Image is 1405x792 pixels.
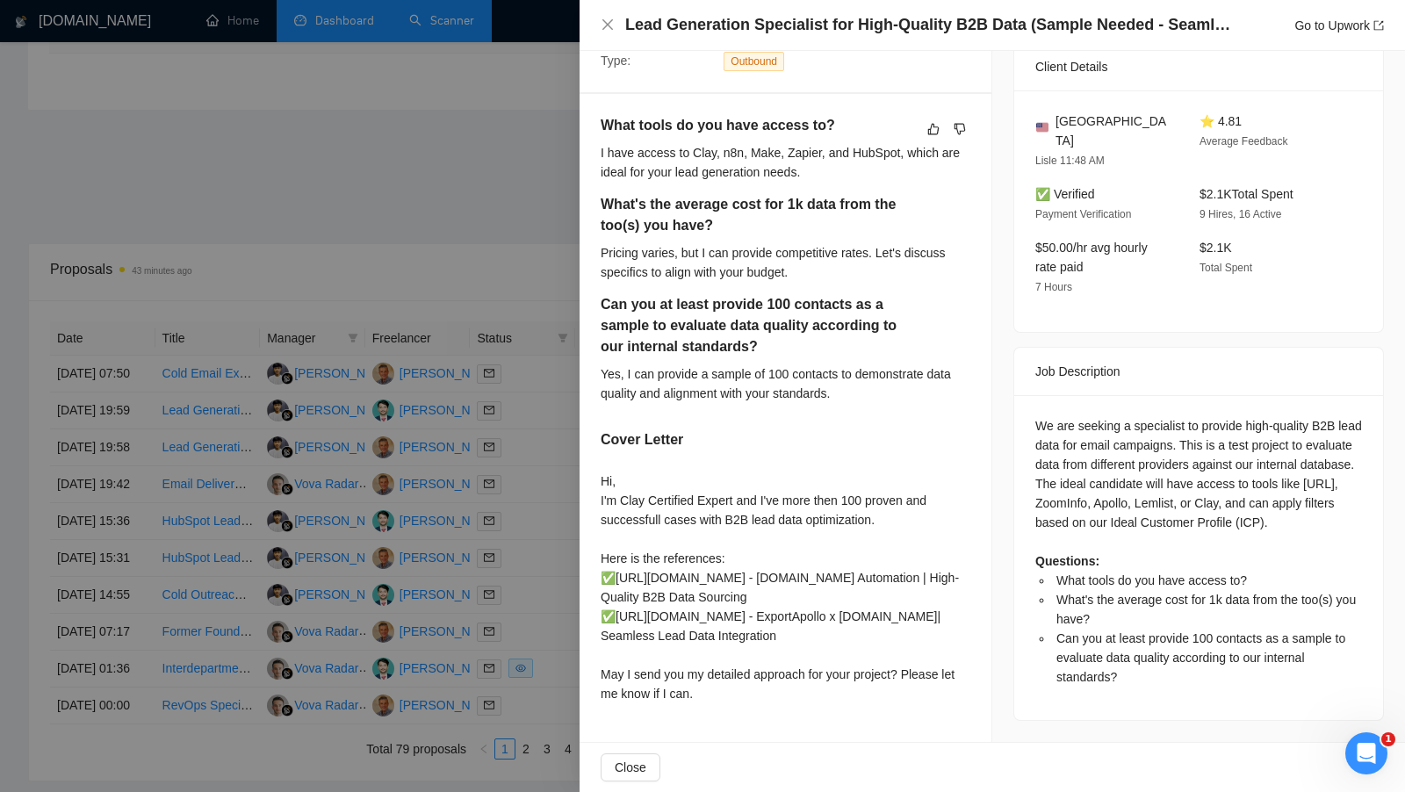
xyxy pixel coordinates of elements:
span: Close [615,758,646,777]
span: Average Feedback [1200,135,1288,148]
h5: What tools do you have access to? [601,115,915,136]
span: $2.1K Total Spent [1200,187,1293,201]
div: We are seeking a specialist to provide high-quality B2B lead data for email campaigns. This is a ... [1035,416,1362,687]
span: ✅ Verified [1035,187,1095,201]
span: Type: [601,54,630,68]
img: 🇺🇸 [1036,121,1048,133]
span: 9 Hires, 16 Active [1200,208,1281,220]
strong: Questions: [1035,554,1099,568]
h5: Can you at least provide 100 contacts as a sample to evaluate data quality according to our inter... [601,294,915,357]
h4: Lead Generation Specialist for High-Quality B2B Data (Sample Needed - Seamless, Apollo, Zoominfo) [625,14,1231,36]
h5: Cover Letter [601,429,683,450]
span: close [601,18,615,32]
div: Hi, I'm Clay Certified Expert and I've more then 100 proven and successfull cases with B2B lead d... [601,472,970,703]
div: I have access to Clay, n8n, Make, Zapier, and HubSpot, which are ideal for your lead generation n... [601,143,970,182]
div: Job Description [1035,348,1362,395]
div: Yes, I can provide a sample of 100 contacts to demonstrate data quality and alignment with your s... [601,364,970,403]
span: Can you at least provide 100 contacts as a sample to evaluate data quality according to our inter... [1056,631,1345,684]
span: ⭐ 4.81 [1200,114,1242,128]
iframe: Intercom live chat [1345,732,1387,774]
span: export [1373,20,1384,31]
div: Pricing varies, but I can provide competitive rates. Let's discuss specifics to align with your b... [601,243,970,282]
span: Total Spent [1200,262,1252,274]
span: Outbound [724,52,784,71]
button: like [923,119,944,140]
h5: What's the average cost for 1k data from the too(s) you have? [601,194,915,236]
span: [GEOGRAPHIC_DATA] [1056,112,1171,150]
span: 7 Hours [1035,281,1072,293]
span: like [927,122,940,136]
span: dislike [954,122,966,136]
span: $50.00/hr avg hourly rate paid [1035,241,1148,274]
button: Close [601,18,615,32]
span: What tools do you have access to? [1056,573,1247,587]
button: dislike [949,119,970,140]
span: What's the average cost for 1k data from the too(s) you have? [1056,593,1356,626]
button: Close [601,753,660,781]
span: Lisle 11:48 AM [1035,155,1105,167]
span: $2.1K [1200,241,1232,255]
span: Payment Verification [1035,208,1131,220]
div: Client Details [1035,43,1362,90]
span: 1 [1381,732,1395,746]
a: Go to Upworkexport [1294,18,1384,32]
